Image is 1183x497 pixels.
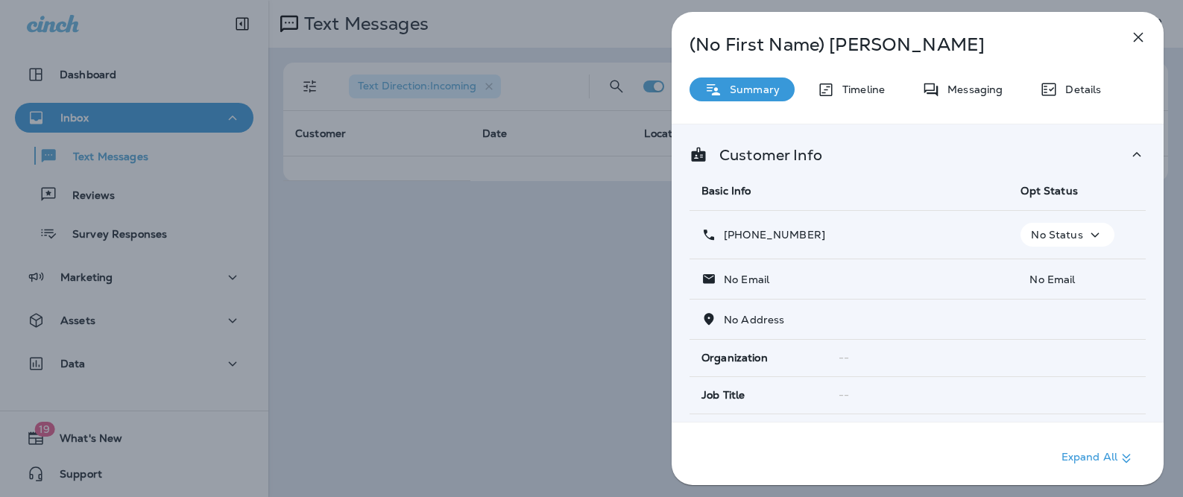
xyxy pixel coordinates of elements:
[1061,449,1135,467] p: Expand All
[835,83,885,95] p: Timeline
[701,389,745,402] span: Job Title
[701,184,751,197] span: Basic Info
[1056,445,1141,472] button: Expand All
[1031,229,1082,241] p: No Status
[1020,273,1134,285] p: No Email
[1058,83,1101,95] p: Details
[701,352,768,364] span: Organization
[839,351,849,364] span: --
[940,83,1003,95] p: Messaging
[1020,223,1114,247] button: No Status
[716,314,784,326] p: No Address
[722,83,780,95] p: Summary
[716,229,825,241] p: [PHONE_NUMBER]
[716,273,769,285] p: No Email
[1020,184,1077,197] span: Opt Status
[839,388,849,402] span: --
[707,149,822,161] p: Customer Info
[690,34,1097,55] p: (No First Name) [PERSON_NAME]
